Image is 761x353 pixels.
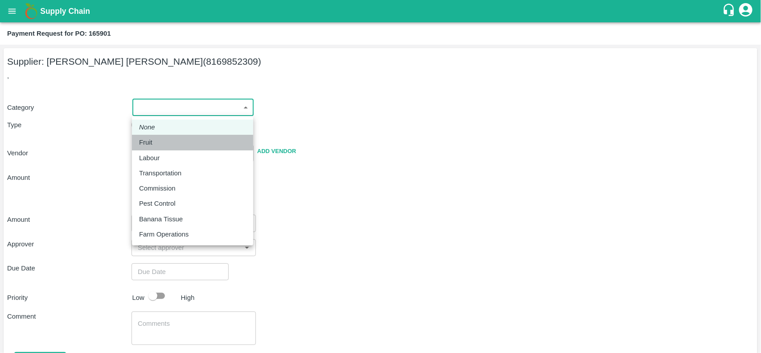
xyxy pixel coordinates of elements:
[139,199,176,208] p: Pest Control
[139,122,155,132] em: None
[139,214,183,224] p: Banana Tissue
[139,183,176,193] p: Commission
[139,168,181,178] p: Transportation
[139,229,189,239] p: Farm Operations
[139,153,160,163] p: Labour
[139,137,152,147] p: Fruit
